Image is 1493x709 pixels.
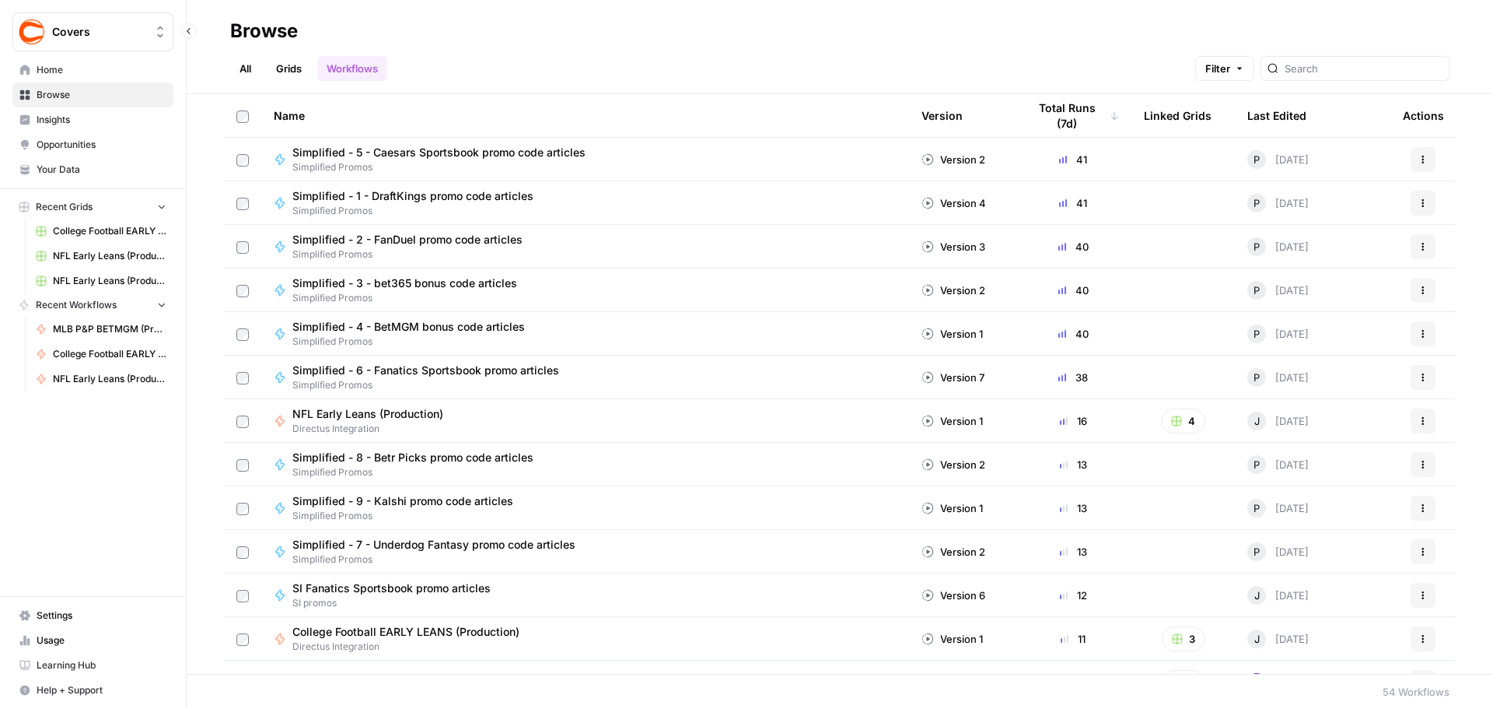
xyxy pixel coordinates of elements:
[1161,409,1205,433] button: 4
[1195,56,1254,81] button: Filter
[921,588,985,603] div: Version 6
[37,634,166,648] span: Usage
[292,406,443,422] span: NFL Early Leans (Production)
[1383,684,1449,700] div: 54 Workflows
[1205,61,1230,76] span: Filter
[12,628,173,653] a: Usage
[274,188,897,218] a: Simplified - 1 - DraftKings promo code articlesSimplified Promos
[12,157,173,182] a: Your Data
[274,537,897,567] a: Simplified - 7 - Underdog Fantasy promo code articlesSimplified Promos
[267,56,311,81] a: Grids
[1247,94,1306,137] div: Last Edited
[1027,195,1119,211] div: 41
[292,450,533,465] span: Simplified - 8 - Betr Picks promo code articles
[36,298,117,312] span: Recent Workflows
[1247,281,1309,300] div: [DATE]
[1253,457,1260,472] span: P
[1254,631,1260,647] span: J
[274,232,897,261] a: Simplified - 2 - FanDuel promo code articlesSimplified Promos
[274,276,897,305] a: Simplified - 3 - bet365 bonus code articlesSimplified Promos
[12,293,173,317] button: Recent Workflows
[1247,499,1309,518] div: [DATE]
[18,18,46,46] img: Covers Logo
[230,19,298,44] div: Browse
[53,249,166,263] span: NFL Early Leans (Production) Grid (2)
[12,653,173,678] a: Learning Hub
[274,624,897,654] a: College Football EARLY LEANS (Production)Directus Integration
[292,204,546,218] span: Simplified Promos
[274,363,897,392] a: Simplified - 6 - Fanatics Sportsbook promo articlesSimplified Promos
[1247,368,1309,387] div: [DATE]
[292,291,530,305] span: Simplified Promos
[12,132,173,157] a: Opportunities
[292,581,491,596] span: SI Fanatics Sportsbook promo articles
[1253,283,1260,298] span: P
[921,413,983,429] div: Version 1
[1403,94,1444,137] div: Actions
[274,493,897,523] a: Simplified - 9 - Kalshi promo code articlesSimplified Promos
[921,283,985,298] div: Version 2
[12,195,173,219] button: Recent Grids
[1253,152,1260,167] span: P
[921,544,985,560] div: Version 2
[1163,670,1205,695] button: 1
[1027,326,1119,342] div: 40
[12,107,173,132] a: Insights
[1253,195,1260,211] span: P
[1027,152,1119,167] div: 41
[1253,326,1260,342] span: P
[29,367,173,391] a: NFL Early Leans (Production)
[292,596,503,610] span: SI promos
[53,372,166,386] span: NFL Early Leans (Production)
[274,406,897,436] a: NFL Early Leans (Production)Directus Integration
[292,465,546,479] span: Simplified Promos
[37,63,166,77] span: Home
[921,370,984,385] div: Version 7
[274,581,897,610] a: SI Fanatics Sportsbook promo articlesSI promos
[12,82,173,107] a: Browse
[292,145,586,160] span: Simplified - 5 - Caesars Sportsbook promo code articles
[1027,544,1119,560] div: 13
[274,450,897,479] a: Simplified - 8 - Betr Picks promo code articlesSimplified Promos
[292,422,456,436] span: Directus Integration
[37,683,166,697] span: Help + Support
[292,493,513,509] span: Simplified - 9 - Kalshi promo code articles
[292,624,519,640] span: College Football EARLY LEANS (Production)
[292,640,532,654] span: Directus Integration
[1027,283,1119,298] div: 40
[1254,588,1260,603] span: J
[29,269,173,293] a: NFL Early Leans (Production) Grid (3)
[1247,325,1309,343] div: [DATE]
[1247,412,1309,430] div: [DATE]
[12,12,173,51] button: Workspace: Covers
[274,319,897,349] a: Simplified - 4 - BetMGM bonus code articlesSimplified Promos
[292,553,588,567] span: Simplified Promos
[52,24,146,40] span: Covers
[1027,457,1119,472] div: 13
[1247,150,1309,169] div: [DATE]
[53,347,166,361] span: College Football EARLY LEANS (Production)
[1253,544,1260,560] span: P
[29,244,173,269] a: NFL Early Leans (Production) Grid (2)
[1247,673,1309,692] div: [DATE]
[292,247,535,261] span: Simplified Promos
[1027,500,1119,516] div: 13
[921,326,983,342] div: Version 1
[230,56,260,81] a: All
[1253,239,1260,254] span: P
[274,145,897,174] a: Simplified - 5 - Caesars Sportsbook promo code articlesSimplified Promos
[53,274,166,288] span: NFL Early Leans (Production) Grid (3)
[292,232,523,247] span: Simplified - 2 - FanDuel promo code articles
[921,94,963,137] div: Version
[1247,194,1309,212] div: [DATE]
[274,94,897,137] div: Name
[37,113,166,127] span: Insights
[292,276,517,291] span: Simplified - 3 - bet365 bonus code articles
[292,160,598,174] span: Simplified Promos
[921,152,985,167] div: Version 2
[921,631,983,647] div: Version 1
[1247,673,1266,692] img: nj1ssy6o3lyd6ijko0eoja4aphzn
[1253,500,1260,516] span: P
[53,224,166,238] span: College Football EARLY LEANS (Production) Grid (2)
[1247,542,1309,561] div: [DATE]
